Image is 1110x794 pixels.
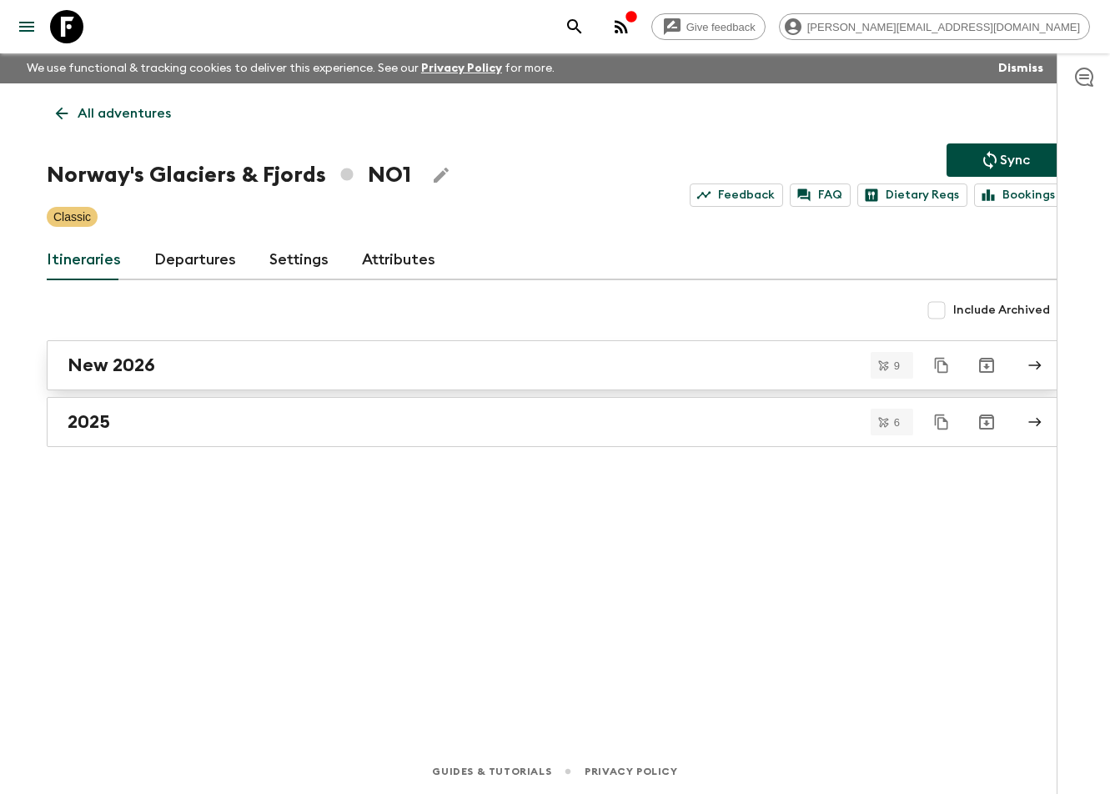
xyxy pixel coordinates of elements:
[779,13,1090,40] div: [PERSON_NAME][EMAIL_ADDRESS][DOMAIN_NAME]
[994,57,1047,80] button: Dismiss
[558,10,591,43] button: search adventures
[974,183,1063,207] a: Bookings
[953,302,1050,319] span: Include Archived
[798,21,1089,33] span: [PERSON_NAME][EMAIL_ADDRESS][DOMAIN_NAME]
[20,53,561,83] p: We use functional & tracking cookies to deliver this experience. See our for more.
[47,397,1063,447] a: 2025
[432,762,551,781] a: Guides & Tutorials
[970,349,1003,382] button: Archive
[1000,150,1030,170] p: Sync
[269,240,329,280] a: Settings
[362,240,435,280] a: Attributes
[970,405,1003,439] button: Archive
[424,158,458,192] button: Edit Adventure Title
[78,103,171,123] p: All adventures
[884,417,910,428] span: 6
[154,240,236,280] a: Departures
[651,13,766,40] a: Give feedback
[68,354,155,376] h2: New 2026
[585,762,677,781] a: Privacy Policy
[857,183,967,207] a: Dietary Reqs
[790,183,851,207] a: FAQ
[677,21,765,33] span: Give feedback
[47,240,121,280] a: Itineraries
[47,340,1063,390] a: New 2026
[927,407,957,437] button: Duplicate
[53,209,91,225] p: Classic
[68,411,110,433] h2: 2025
[421,63,502,74] a: Privacy Policy
[690,183,783,207] a: Feedback
[884,360,910,371] span: 9
[10,10,43,43] button: menu
[927,350,957,380] button: Duplicate
[47,158,411,192] h1: Norway's Glaciers & Fjords NO1
[47,97,180,130] a: All adventures
[947,143,1063,177] button: Sync adventure departures to the booking engine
